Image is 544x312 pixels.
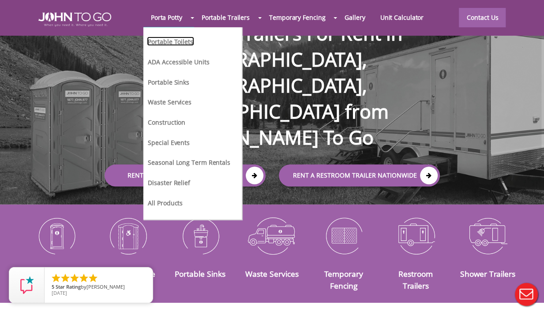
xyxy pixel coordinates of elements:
[262,8,333,27] a: Temporary Fencing
[194,8,257,27] a: Portable Trailers
[52,290,67,296] span: [DATE]
[79,273,89,283] li: 
[147,77,190,86] a: Portable Sinks
[147,178,191,187] a: Disaster Relief
[147,37,194,46] a: Portable Toilets
[18,276,36,294] img: Review Rating
[51,273,61,283] li: 
[147,117,186,126] a: Construction
[337,8,372,27] a: Gallery
[315,213,373,259] img: Temporary-Fencing-cion_N.png
[88,273,98,283] li: 
[143,8,190,27] a: Porta Potty
[386,213,445,259] img: Restroom-Trailers-icon_N.png
[279,164,440,186] a: rent a RESTROOM TRAILER Nationwide
[147,198,184,207] a: All Products
[38,12,111,26] img: JOHN to go
[27,213,86,259] img: Portable-Toilets-icon_N.png
[60,273,71,283] li: 
[459,8,506,27] a: Contact Us
[105,164,266,186] a: Rent a Porta Potty Locally
[373,8,431,27] a: Unit Calculator
[171,213,229,259] img: Portable-Sinks-icon_N.png
[147,97,192,106] a: Waste Services
[99,213,158,259] img: ADA-Accessible-Units-icon_N.png
[175,268,225,279] a: Portable Sinks
[86,283,125,290] span: [PERSON_NAME]
[245,268,299,279] a: Waste Services
[52,284,146,290] span: by
[52,283,54,290] span: 5
[398,268,433,290] a: Restroom Trailers
[509,277,544,312] button: Live Chat
[56,283,81,290] span: Star Rating
[324,268,363,290] a: Temporary Fencing
[458,213,517,259] img: Shower-Trailers-icon_N.png
[69,273,80,283] li: 
[460,268,515,279] a: Shower Trailers
[243,213,301,259] img: Waste-Services-icon_N.png
[147,137,191,147] a: Special Events
[147,57,210,66] a: ADA Accessible Units
[147,157,231,167] a: Seasonal Long Term Rentals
